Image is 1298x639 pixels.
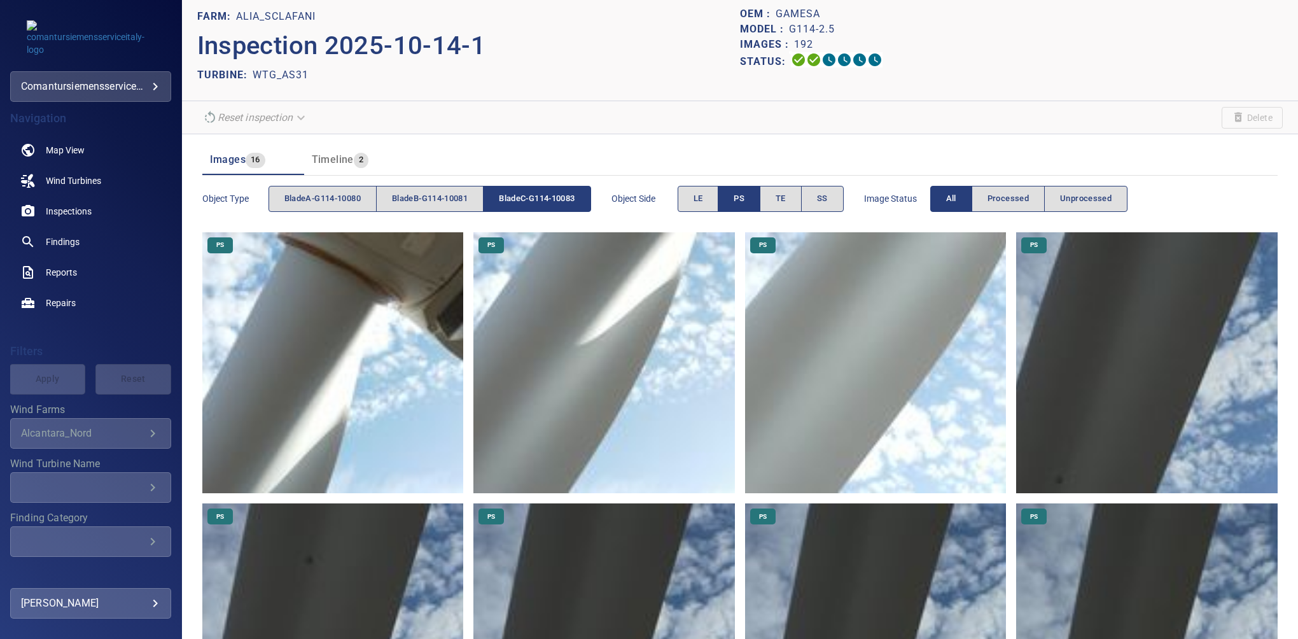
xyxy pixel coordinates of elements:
span: Processed [987,192,1029,206]
span: All [946,192,956,206]
button: SS [801,186,844,212]
span: Repairs [46,297,76,309]
span: bladeB-G114-10081 [392,192,468,206]
span: Image Status [864,192,930,205]
label: Wind Farms [10,405,171,415]
button: PS [718,186,760,212]
span: Findings [46,235,80,248]
span: bladeA-G114-10080 [284,192,361,206]
span: LE [694,192,703,206]
div: imageStatus [930,186,1128,212]
div: Unable to reset the inspection due to your user permissions [197,106,313,129]
span: TE [776,192,786,206]
span: PS [480,241,503,249]
span: PS [1022,512,1045,521]
div: Wind Turbine Name [10,472,171,503]
div: comantursiemensserviceitaly [21,76,160,97]
p: Gamesa [776,6,820,22]
a: reports noActive [10,257,171,288]
p: G114-2.5 [789,22,835,37]
h4: Filters [10,345,171,358]
span: PS [751,512,774,521]
span: Map View [46,144,85,157]
button: Unprocessed [1044,186,1127,212]
div: Reset inspection [197,106,313,129]
div: Finding Category [10,526,171,557]
p: Inspection 2025-10-14-1 [197,27,740,65]
p: FARM: [197,9,236,24]
label: Finding Category [10,513,171,523]
svg: Classification 0% [867,52,883,67]
span: PS [751,241,774,249]
span: SS [817,192,828,206]
button: bladeC-G114-10083 [483,186,590,212]
a: inspections noActive [10,196,171,227]
span: PS [209,512,232,521]
a: findings noActive [10,227,171,257]
svg: Uploading 100% [791,52,806,67]
label: Wind Turbine Name [10,459,171,469]
div: [PERSON_NAME] [21,593,160,614]
p: Images : [740,37,794,52]
span: Images [210,153,246,165]
span: Wind Turbines [46,174,101,187]
svg: Data Formatted 100% [806,52,821,67]
div: objectSide [678,186,844,212]
svg: ML Processing 0% [837,52,852,67]
span: 16 [246,153,265,167]
p: WTG_AS31 [253,67,309,83]
span: Reports [46,266,77,279]
div: objectType [269,186,591,212]
button: TE [760,186,802,212]
button: All [930,186,972,212]
span: Object type [202,192,269,205]
div: Wind Farms [10,418,171,449]
p: OEM : [740,6,776,22]
span: Object Side [611,192,678,205]
a: map noActive [10,135,171,165]
span: Inspections [46,205,92,218]
p: Model : [740,22,789,37]
button: LE [678,186,719,212]
p: 192 [794,37,813,52]
svg: Matching 0% [852,52,867,67]
span: PS [734,192,744,206]
span: PS [480,512,503,521]
span: bladeC-G114-10083 [499,192,575,206]
p: Status: [740,52,791,71]
button: bladeB-G114-10081 [376,186,484,212]
svg: Selecting 0% [821,52,837,67]
a: repairs noActive [10,288,171,318]
button: Processed [972,186,1045,212]
label: Finding Type [10,567,171,577]
div: comantursiemensserviceitaly [10,71,171,102]
a: windturbines noActive [10,165,171,196]
h4: Navigation [10,112,171,125]
span: PS [1022,241,1045,249]
span: Unprocessed [1060,192,1112,206]
p: Alia_Sclafani [236,9,316,24]
p: TURBINE: [197,67,253,83]
div: Alcantara_Nord [21,427,145,439]
span: Timeline [312,153,354,165]
span: PS [209,241,232,249]
img: comantursiemensserviceitaly-logo [27,20,154,56]
span: 2 [354,153,368,167]
em: Reset inspection [218,111,293,123]
button: bladeA-G114-10080 [269,186,377,212]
